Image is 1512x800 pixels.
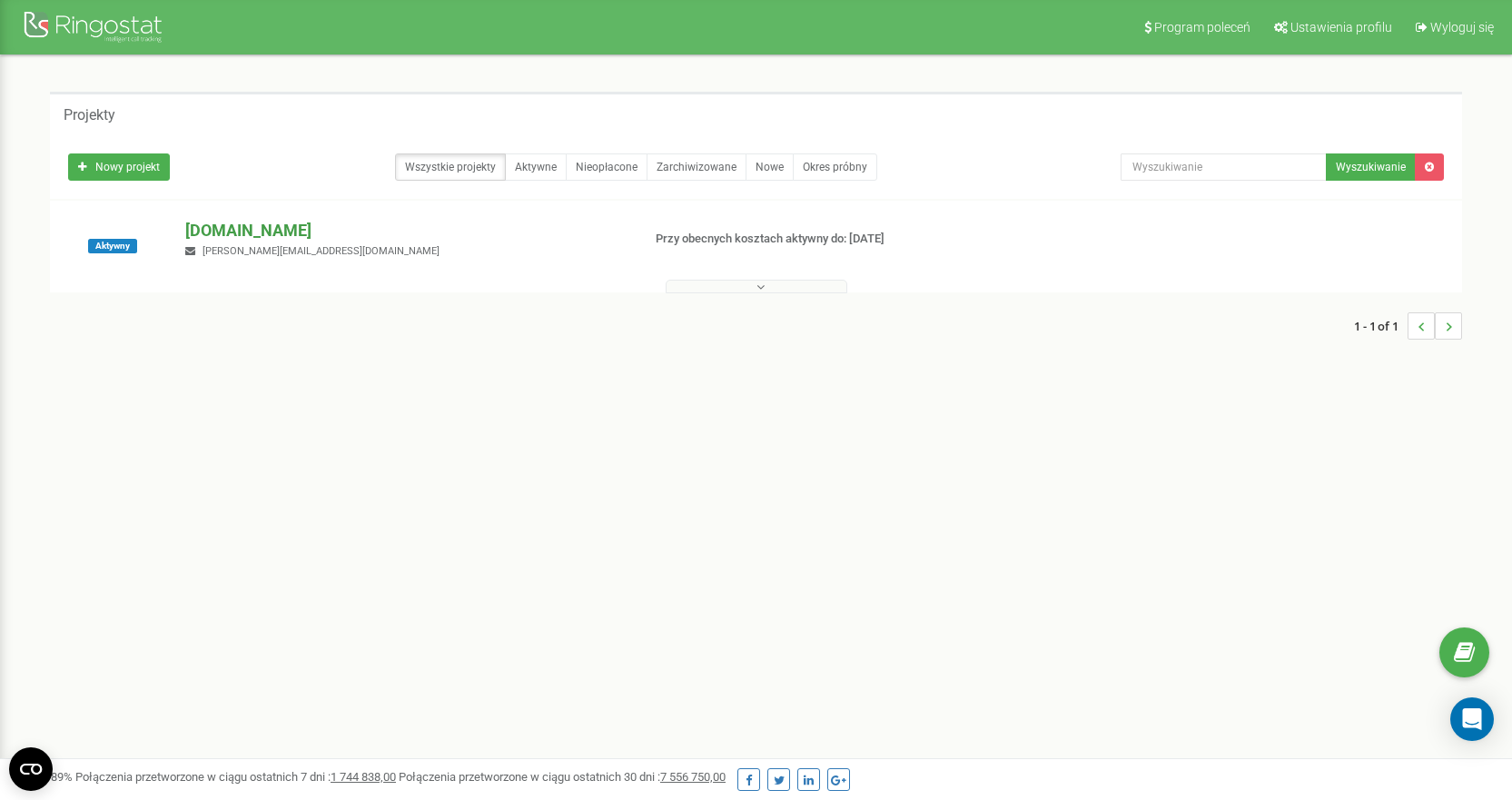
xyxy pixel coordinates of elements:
[566,153,647,181] a: Nieopłacone
[793,153,877,181] a: Okres próbny
[746,153,794,181] a: Nowe
[399,770,726,784] span: Połączenia przetworzone w ciągu ostatnich 30 dni :
[331,770,396,784] u: 1 744 838,00
[185,219,626,242] p: [DOMAIN_NAME]
[1450,697,1494,741] div: Open Intercom Messenger
[9,747,53,791] button: Open CMP widget
[88,239,137,253] span: Aktywny
[68,153,170,181] a: Nowy projekt
[75,770,396,784] span: Połączenia przetworzone w ciągu ostatnich 7 dni :
[1154,20,1250,35] span: Program poleceń
[647,153,746,181] a: Zarchiwizowane
[1326,153,1416,181] button: Wyszukiwanie
[1121,153,1327,181] input: Wyszukiwanie
[656,231,979,248] p: Przy obecnych kosztach aktywny do: [DATE]
[1290,20,1392,35] span: Ustawienia profilu
[64,107,115,123] h5: Projekty
[395,153,506,181] a: Wszystkie projekty
[1430,20,1494,35] span: Wyloguj się
[660,770,726,784] u: 7 556 750,00
[505,153,567,181] a: Aktywne
[1354,312,1408,340] span: 1 - 1 of 1
[1354,294,1462,358] nav: ...
[203,245,440,257] span: [PERSON_NAME][EMAIL_ADDRESS][DOMAIN_NAME]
